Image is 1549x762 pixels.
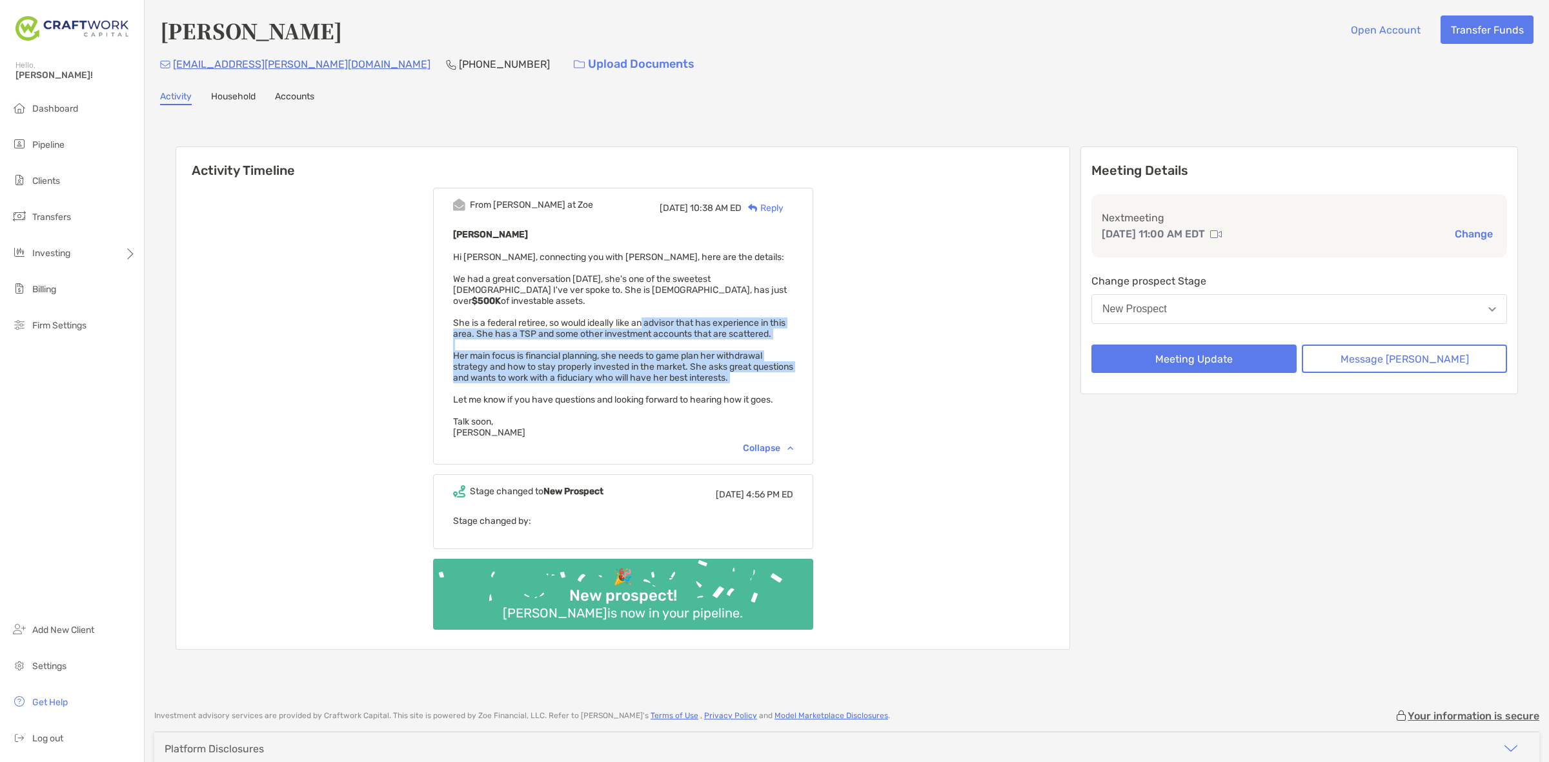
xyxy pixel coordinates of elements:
[608,568,638,587] div: 🎉
[160,15,342,45] h4: [PERSON_NAME]
[165,743,264,755] div: Platform Disclosures
[690,203,742,214] span: 10:38 AM ED
[32,175,60,186] span: Clients
[12,100,27,115] img: dashboard icon
[704,711,757,720] a: Privacy Policy
[787,446,793,450] img: Chevron icon
[1503,741,1519,756] img: icon arrow
[32,697,68,708] span: Get Help
[1441,15,1534,44] button: Transfer Funds
[12,730,27,745] img: logout icon
[154,711,890,721] p: Investment advisory services are provided by Craftwork Capital . This site is powered by Zoe Fina...
[32,320,86,331] span: Firm Settings
[743,443,793,454] div: Collapse
[472,296,501,306] strong: $500K
[32,661,66,672] span: Settings
[12,281,27,296] img: billing icon
[742,201,784,215] div: Reply
[275,91,314,105] a: Accounts
[1091,345,1297,373] button: Meeting Update
[574,60,585,69] img: button icon
[15,70,136,81] span: [PERSON_NAME]!
[746,489,793,500] span: 4:56 PM ED
[1091,273,1507,289] p: Change prospect Stage
[32,733,63,744] span: Log out
[1341,15,1430,44] button: Open Account
[1488,307,1496,312] img: Open dropdown arrow
[1451,227,1497,241] button: Change
[453,252,793,438] span: Hi [PERSON_NAME], connecting you with [PERSON_NAME], here are the details: We had a great convers...
[1091,294,1507,324] button: New Prospect
[32,212,71,223] span: Transfers
[748,204,758,212] img: Reply icon
[565,50,703,78] a: Upload Documents
[15,5,128,52] img: Zoe Logo
[32,248,70,259] span: Investing
[651,711,698,720] a: Terms of Use
[32,625,94,636] span: Add New Client
[12,694,27,709] img: get-help icon
[1091,163,1507,179] p: Meeting Details
[470,486,603,497] div: Stage changed to
[176,147,1069,178] h6: Activity Timeline
[1302,345,1507,373] button: Message [PERSON_NAME]
[1102,210,1497,226] p: Next meeting
[774,711,888,720] a: Model Marketplace Disclosures
[32,103,78,114] span: Dashboard
[160,91,192,105] a: Activity
[453,485,465,497] img: Event icon
[543,486,603,497] b: New Prospect
[12,136,27,152] img: pipeline icon
[453,229,528,240] b: [PERSON_NAME]
[564,587,682,605] div: New prospect!
[173,56,430,72] p: [EMAIL_ADDRESS][PERSON_NAME][DOMAIN_NAME]
[32,284,56,295] span: Billing
[1408,710,1539,722] p: Your information is secure
[12,621,27,637] img: add_new_client icon
[453,199,465,211] img: Event icon
[1102,226,1205,242] p: [DATE] 11:00 AM EDT
[12,657,27,673] img: settings icon
[32,139,65,150] span: Pipeline
[1102,303,1167,315] div: New Prospect
[1210,229,1222,239] img: communication type
[453,513,793,529] p: Stage changed by:
[660,203,688,214] span: [DATE]
[433,559,813,619] img: Confetti
[160,61,170,68] img: Email Icon
[459,56,550,72] p: [PHONE_NUMBER]
[446,59,456,70] img: Phone Icon
[470,199,593,210] div: From [PERSON_NAME] at Zoe
[12,172,27,188] img: clients icon
[12,208,27,224] img: transfers icon
[12,317,27,332] img: firm-settings icon
[12,245,27,260] img: investing icon
[211,91,256,105] a: Household
[498,605,748,621] div: [PERSON_NAME] is now in your pipeline.
[716,489,744,500] span: [DATE]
